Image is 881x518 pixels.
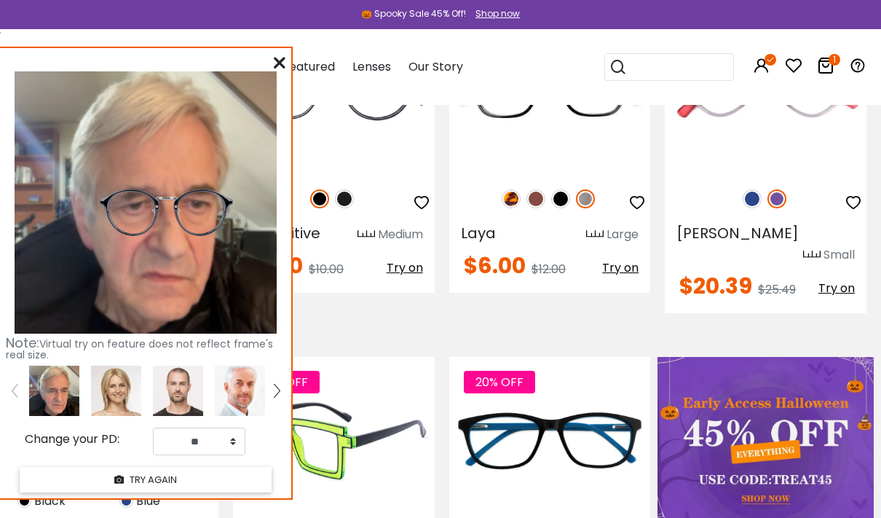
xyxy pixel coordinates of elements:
img: Gun [576,189,595,208]
div: Small [823,246,855,264]
span: $10.00 [309,261,344,278]
span: Featured [283,58,335,75]
i: 1 [829,54,840,66]
span: Note: [6,334,39,352]
span: Try on [387,259,423,276]
span: Our Story [408,58,463,75]
span: 20% OFF [464,371,535,393]
img: Matte Black [335,189,354,208]
span: $25.49 [758,281,796,298]
img: size ruler [803,250,821,261]
span: Try on [602,259,639,276]
img: Blue [743,189,762,208]
span: Try on [818,280,855,297]
button: Try on [387,255,423,281]
img: tryonModel5.png [153,366,203,416]
div: Shop now [475,7,520,20]
button: TRY AGAIN [20,467,272,493]
img: Black [551,189,570,208]
span: Lenses [352,58,391,75]
img: right.png [274,384,280,397]
span: $6.00 [464,250,526,281]
div: Medium [378,226,423,243]
img: Purple [767,189,786,208]
span: Blue [136,493,160,510]
span: $20.39 [679,270,752,302]
img: Leopard [502,189,521,208]
a: 1 [817,60,834,76]
img: Black [17,494,31,508]
img: left.png [12,384,17,397]
div: Large [607,226,639,243]
img: Brown [526,189,545,208]
span: Virtual try on feature does not reflect frame's real size. [6,337,273,362]
span: [PERSON_NAME] [676,223,799,243]
span: $12.00 [532,261,566,278]
img: tryonModel8.png [215,366,265,416]
div: 🎃 Spooky Sale 45% Off! [361,7,466,20]
img: Blue [119,494,133,508]
a: Shop now [468,7,520,20]
img: XSIEY4V1tTQAAAAASUVORK5CYII= [29,366,79,416]
img: tryonModel7.png [91,366,141,416]
span: Black [34,493,66,510]
button: Try on [818,275,855,302]
img: size ruler [586,229,604,240]
img: size ruler [357,229,375,240]
img: original.png [93,176,240,249]
button: Try on [602,255,639,281]
span: Laya [461,223,496,243]
img: Black [310,189,329,208]
img: XSIEY4V1tTQAAAAASUVORK5CYII= [15,71,277,334]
